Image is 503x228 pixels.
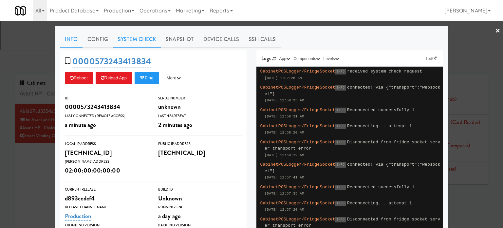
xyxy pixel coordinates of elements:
div: 0000573243413834 [65,101,148,113]
span: CabinetPOSLogger/FridgeSocket [260,108,335,113]
button: More [161,72,186,84]
div: Build Id [158,186,242,193]
a: Snapshot [161,31,198,48]
span: [DATE] 12:58:35 AM [265,98,304,102]
span: Disconnected from fridge socket server transport error [265,140,440,151]
div: ID [65,95,148,102]
div: Last Connected (Remote Access) [65,113,148,119]
div: Current Release [65,186,148,193]
span: Reconnecting... attempt 1 [347,124,412,129]
a: Production [65,212,91,221]
span: a day ago [158,212,181,220]
a: Info [60,31,83,48]
div: [PERSON_NAME] Address [65,158,148,165]
span: [DATE] 12:58:19 AM [265,153,304,157]
a: Device Calls [198,31,244,48]
a: System Check [113,31,161,48]
a: × [495,21,500,41]
span: [DATE] 1:02:26 AM [265,76,302,80]
button: Reboot [65,72,93,84]
span: INFO [335,185,346,190]
button: Components [292,55,322,62]
div: Serial Number [158,95,242,102]
button: Levels [322,55,340,62]
div: [TECHNICAL_ID] [65,147,148,158]
span: INFO [335,108,346,113]
span: [DATE] 12:57:41 AM [265,176,304,179]
a: Config [83,31,113,48]
span: INFO [335,140,346,145]
span: CabinetPOSLogger/FridgeSocket [260,124,335,129]
button: Ping [135,72,159,84]
div: Release Channel Name [65,204,148,211]
span: connected! via {"transport":"websocket"} [265,162,440,174]
a: 0000573243413834 [72,55,151,68]
span: [DATE] 12:58:31 AM [265,114,304,118]
div: Last Heartbeat [158,113,242,119]
div: 02:00:00:00:00:00 [65,165,148,176]
button: Reload App [96,72,132,84]
div: d893ccdcf4 [65,193,148,204]
span: INFO [335,201,346,206]
span: Reconnecting... attempt 1 [347,201,412,206]
span: a minute ago [65,120,96,129]
span: CabinetPOSLogger/FridgeSocket [260,69,335,74]
span: CabinetPOSLogger/FridgeSocket [260,85,335,90]
div: [TECHNICAL_ID] [158,147,242,158]
span: CabinetPOSLogger/FridgeSocket [260,140,335,145]
span: [DATE] 12:57:20 AM [265,208,304,212]
a: Link [424,55,438,62]
span: INFO [335,217,346,222]
div: Public IP Address [158,141,242,147]
span: INFO [335,162,346,168]
div: Running Since [158,204,242,211]
span: [DATE] 12:58:20 AM [265,131,304,135]
span: INFO [335,124,346,129]
img: Micromart [15,5,26,16]
span: Logs [261,54,271,62]
button: App [278,55,292,62]
span: connected! via {"transport":"websocket"} [265,85,440,96]
span: Reconnected successfully 1 [347,185,414,190]
span: CabinetPOSLogger/FridgeSocket [260,201,335,206]
div: Local IP Address [65,141,148,147]
span: INFO [335,69,346,74]
div: Unknown [158,193,242,204]
span: CabinetPOSLogger/FridgeSocket [260,217,335,222]
span: CabinetPOSLogger/FridgeSocket [260,162,335,167]
span: received system check request [347,69,422,74]
span: CabinetPOSLogger/FridgeSocket [260,185,335,190]
span: INFO [335,85,346,91]
span: [DATE] 12:57:35 AM [265,192,304,196]
div: unknown [158,101,242,113]
span: 2 minutes ago [158,120,192,129]
span: Reconnected successfully 1 [347,108,414,113]
a: SSH Calls [244,31,281,48]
